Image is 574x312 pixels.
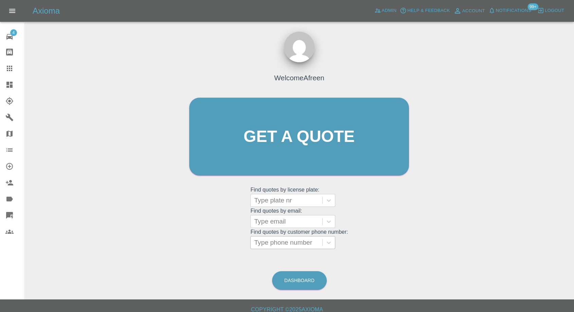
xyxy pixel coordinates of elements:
img: ... [284,32,315,62]
h4: Welcome Afreen [274,72,324,83]
span: Notifications [496,7,531,15]
a: Account [452,5,487,16]
a: Dashboard [272,271,327,290]
grid: Find quotes by email: [250,208,348,228]
button: Open drawer [4,3,20,19]
span: Logout [545,7,564,15]
button: Help & Feedback [398,5,451,16]
a: Admin [373,5,398,16]
span: Help & Feedback [407,7,450,15]
span: Account [462,7,485,15]
a: Get a quote [189,98,409,176]
button: Notifications [487,5,533,16]
h5: Axioma [33,5,60,16]
button: Logout [536,5,566,16]
grid: Find quotes by customer phone number: [250,229,348,249]
grid: Find quotes by license plate: [250,187,348,207]
span: 4 [10,29,17,36]
span: 99+ [527,3,538,10]
span: Admin [382,7,397,15]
